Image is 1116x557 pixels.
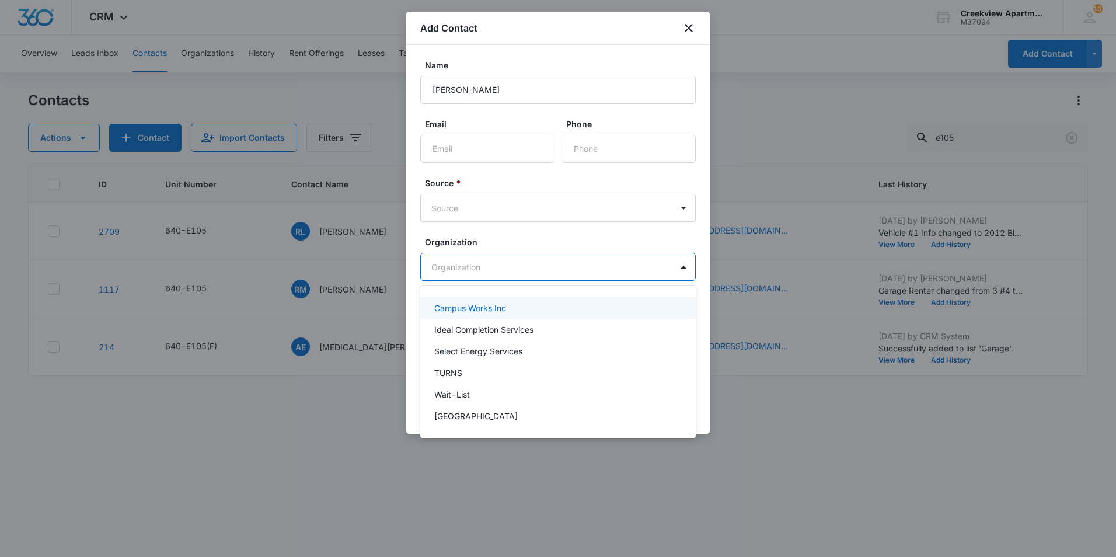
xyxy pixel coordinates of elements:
p: Campus Works Inc [434,302,506,314]
p: Select Energy Services [434,345,522,357]
p: Wait-List [434,388,470,401]
p: Ideal Completion Services [434,323,533,336]
p: [GEOGRAPHIC_DATA] [434,410,518,422]
p: TURNS [434,367,462,379]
